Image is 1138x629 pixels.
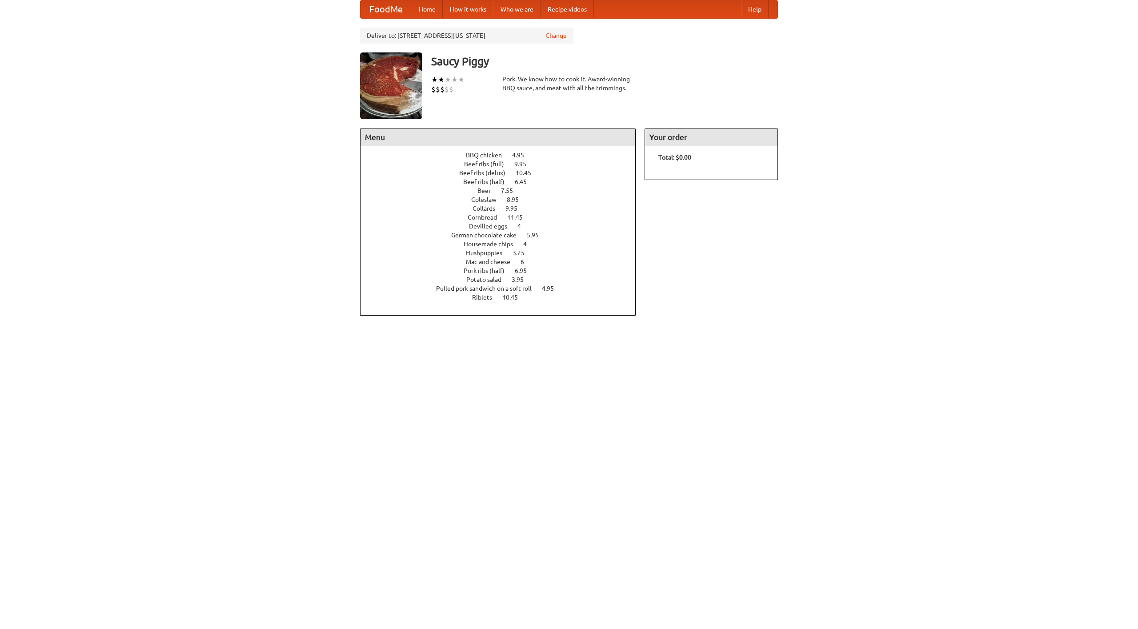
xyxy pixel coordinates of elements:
span: Beef ribs (half) [463,178,513,185]
span: Pulled pork sandwich on a soft roll [436,285,541,292]
span: 8.95 [507,196,528,203]
span: Housemade chips [464,240,522,248]
span: 7.55 [501,187,522,194]
span: Hushpuppies [466,249,511,256]
span: 9.95 [514,160,535,168]
a: BBQ chicken 4.95 [466,152,541,159]
span: 6.45 [515,178,536,185]
span: Potato salad [466,276,510,283]
a: Coleslaw 8.95 [471,196,535,203]
a: Mac and cheese 6 [466,258,541,265]
li: ★ [458,75,465,84]
span: Beef ribs (full) [464,160,513,168]
li: ★ [445,75,451,84]
span: Collards [473,205,504,212]
a: Home [412,0,443,18]
img: angular.jpg [360,52,422,119]
a: Beef ribs (full) 9.95 [464,160,543,168]
a: Beef ribs (delux) 10.45 [459,169,548,176]
span: Beef ribs (delux) [459,169,514,176]
li: $ [431,84,436,94]
span: BBQ chicken [466,152,511,159]
a: Recipe videos [541,0,594,18]
li: ★ [451,75,458,84]
a: Pulled pork sandwich on a soft roll 4.95 [436,285,570,292]
a: Beef ribs (half) 6.45 [463,178,543,185]
span: 3.25 [513,249,533,256]
span: Coleslaw [471,196,505,203]
span: 4 [517,223,530,230]
span: Devilled eggs [469,223,516,230]
span: 9.95 [505,205,526,212]
li: $ [436,84,440,94]
span: Cornbread [468,214,506,221]
span: 11.45 [507,214,532,221]
span: Riblets [472,294,501,301]
span: 10.45 [502,294,527,301]
h3: Saucy Piggy [431,52,778,70]
span: 4.95 [542,285,563,292]
a: Collards 9.95 [473,205,534,212]
b: Total: $0.00 [658,154,691,161]
span: German chocolate cake [451,232,525,239]
a: How it works [443,0,493,18]
li: ★ [438,75,445,84]
span: 10.45 [516,169,540,176]
span: 6.95 [515,267,536,274]
span: 3.95 [512,276,533,283]
span: 6 [521,258,533,265]
a: Who we are [493,0,541,18]
li: $ [440,84,445,94]
a: Riblets 10.45 [472,294,534,301]
span: Mac and cheese [466,258,519,265]
span: Pork ribs (half) [464,267,513,274]
a: Beer 7.55 [477,187,529,194]
a: German chocolate cake 5.95 [451,232,555,239]
a: Housemade chips 4 [464,240,543,248]
span: 4.95 [512,152,533,159]
a: Devilled eggs 4 [469,223,537,230]
span: 5.95 [527,232,548,239]
a: Pork ribs (half) 6.95 [464,267,543,274]
a: Potato salad 3.95 [466,276,540,283]
a: Change [545,31,567,40]
h4: Your order [645,128,777,146]
span: Beer [477,187,500,194]
li: $ [449,84,453,94]
a: Help [741,0,769,18]
li: ★ [431,75,438,84]
h4: Menu [361,128,635,146]
div: Pork. We know how to cook it. Award-winning BBQ sauce, and meat with all the trimmings. [502,75,636,92]
span: 4 [523,240,536,248]
a: Hushpuppies 3.25 [466,249,541,256]
div: Deliver to: [STREET_ADDRESS][US_STATE] [360,28,573,44]
a: FoodMe [361,0,412,18]
a: Cornbread 11.45 [468,214,539,221]
li: $ [445,84,449,94]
